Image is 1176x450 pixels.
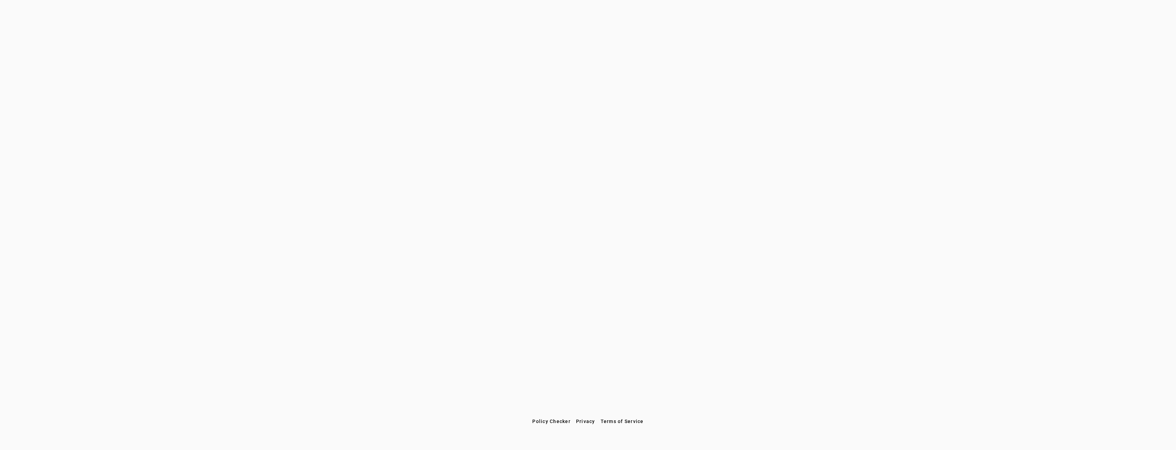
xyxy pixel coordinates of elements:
button: Privacy [573,415,598,427]
span: Privacy [576,419,595,424]
span: Policy Checker [532,419,571,424]
button: Policy Checker [530,415,573,427]
span: Terms of Service [601,419,644,424]
button: Terms of Service [598,415,646,427]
